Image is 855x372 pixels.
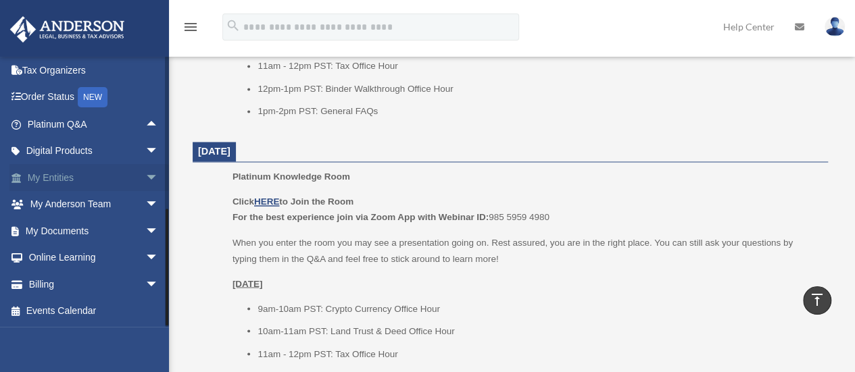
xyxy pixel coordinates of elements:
u: [DATE] [233,278,263,288]
img: Anderson Advisors Platinum Portal [6,16,128,43]
a: Platinum Q&Aarrow_drop_up [9,111,179,138]
p: When you enter the room you may see a presentation going on. Rest assured, you are in the right p... [233,234,819,266]
span: arrow_drop_up [145,111,172,138]
li: 10am-11am PST: Land Trust & Deed Office Hour [258,323,819,339]
li: 9am-10am PST: Crypto Currency Office Hour [258,300,819,317]
a: Online Learningarrow_drop_down [9,244,179,271]
a: Digital Productsarrow_drop_down [9,138,179,165]
a: menu [182,24,199,35]
li: 11am - 12pm PST: Tax Office Hour [258,346,819,362]
a: Tax Organizers [9,57,179,84]
span: arrow_drop_down [145,138,172,165]
i: vertical_align_top [809,292,825,308]
li: 11am - 12pm PST: Tax Office Hour [258,58,819,74]
i: search [226,18,241,33]
a: My Entitiesarrow_drop_down [9,164,179,191]
a: My Anderson Teamarrow_drop_down [9,191,179,218]
a: Events Calendar [9,298,179,325]
div: NEW [78,87,107,107]
b: Click to Join the Room [233,196,353,207]
i: menu [182,19,199,35]
span: Platinum Knowledge Room [233,171,350,182]
li: 12pm-1pm PST: Binder Walkthrough Office Hour [258,81,819,97]
span: [DATE] [198,146,230,157]
a: vertical_align_top [803,286,831,315]
img: User Pic [825,17,845,36]
a: My Documentsarrow_drop_down [9,217,179,244]
b: For the best experience join via Zoom App with Webinar ID: [233,212,489,222]
span: arrow_drop_down [145,191,172,219]
a: Order StatusNEW [9,84,179,111]
span: arrow_drop_down [145,217,172,245]
span: arrow_drop_down [145,271,172,298]
span: arrow_drop_down [145,164,172,192]
span: arrow_drop_down [145,244,172,272]
a: Billingarrow_drop_down [9,271,179,298]
p: 985 5959 4980 [233,194,819,225]
li: 1pm-2pm PST: General FAQs [258,103,819,119]
a: HERE [254,196,279,207]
